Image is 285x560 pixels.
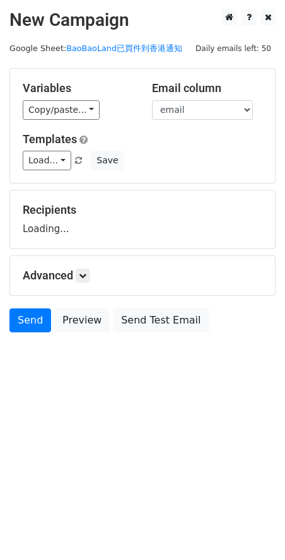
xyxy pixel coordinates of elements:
[9,9,276,31] h2: New Campaign
[23,100,100,120] a: Copy/paste...
[66,44,182,53] a: BaoBaoLand已買件到香港通知
[113,308,209,332] a: Send Test Email
[23,132,77,146] a: Templates
[23,81,133,95] h5: Variables
[54,308,110,332] a: Preview
[23,151,71,170] a: Load...
[9,308,51,332] a: Send
[23,203,262,217] h5: Recipients
[9,44,182,53] small: Google Sheet:
[191,44,276,53] a: Daily emails left: 50
[23,203,262,236] div: Loading...
[191,42,276,55] span: Daily emails left: 50
[91,151,124,170] button: Save
[152,81,262,95] h5: Email column
[23,269,262,283] h5: Advanced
